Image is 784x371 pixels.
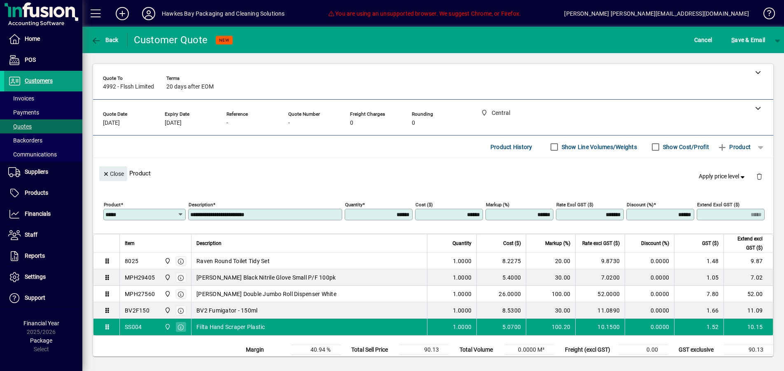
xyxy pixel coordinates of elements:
span: Communications [8,151,57,158]
app-page-header-button: Close [97,170,129,177]
div: 8025 [125,257,138,265]
span: Reports [25,252,45,259]
td: 1.52 [674,319,723,335]
app-page-header-button: Delete [749,173,769,180]
td: 10.15 [723,319,773,335]
span: Backorders [8,137,42,144]
td: 1.48 [674,253,723,269]
td: 0.0000 [625,269,674,286]
td: Total Volume [455,345,505,355]
a: Staff [4,225,82,245]
a: Products [4,183,82,203]
td: 0.0000 [625,302,674,319]
button: Delete [749,166,769,186]
span: 0 [412,120,415,126]
button: Product [713,140,755,154]
div: Product [93,158,773,188]
td: 11.09 [723,302,773,319]
span: Settings [25,273,46,280]
span: Payments [8,109,39,116]
button: Back [89,33,121,47]
mat-label: Markup (%) [486,202,509,208]
button: Profile [135,6,162,21]
td: 0.0000 [625,286,674,302]
span: Staff [25,231,37,238]
a: Financials [4,204,82,224]
span: Central [162,322,172,331]
td: GST [674,355,724,365]
div: SS004 [125,323,142,331]
a: Suppliers [4,162,82,182]
span: Package [30,337,52,344]
div: Hawkes Bay Packaging and Cleaning Solutions [162,7,285,20]
span: Apply price level [699,172,747,181]
td: 0.0000 [625,253,674,269]
td: Total Cost Price [347,355,399,365]
span: Central [162,289,172,299]
td: 52.00 [723,286,773,302]
td: 0.0000 M³ [505,345,554,355]
div: 7.0200 [581,273,620,282]
a: Support [4,288,82,308]
td: 90.13 [724,345,773,355]
button: Product History [487,140,536,154]
span: Central [162,257,172,266]
mat-label: Discount (%) [627,202,653,208]
a: Home [4,29,82,49]
div: 10.1500 [581,323,620,331]
span: 0 [350,120,353,126]
span: Quotes [8,123,32,130]
a: Communications [4,147,82,161]
span: Cancel [694,33,712,47]
span: Support [25,294,45,301]
span: 1.0000 [453,323,472,331]
span: - [288,120,290,126]
span: Discount (%) [641,239,669,248]
a: Quotes [4,119,82,133]
td: 26.0000 [476,286,526,302]
span: Filta Hand Scraper Plastic [196,323,265,331]
td: 13.51 [724,355,773,365]
label: Show Line Volumes/Weights [560,143,637,151]
td: Rounding [561,355,618,365]
td: 8.5300 [476,302,526,319]
td: 8.2275 [476,253,526,269]
span: Product [717,140,751,154]
span: POS [25,56,36,63]
div: MPH27560 [125,290,155,298]
span: Financials [25,210,51,217]
app-page-header-button: Back [82,33,128,47]
span: 1.0000 [453,290,472,298]
td: Total Sell Price [347,345,399,355]
span: NEW [219,37,229,43]
span: ave & Email [731,33,765,47]
a: POS [4,50,82,70]
span: Home [25,35,40,42]
span: Markup (%) [545,239,570,248]
span: Extend excl GST ($) [729,234,763,252]
td: Margin [242,345,291,355]
span: 4992 - Flssh Limited [103,84,154,90]
mat-label: Description [189,202,213,208]
span: Back [91,37,119,43]
td: 0.0000 [625,319,674,335]
span: Financial Year [23,320,59,327]
td: Freight (excl GST) [561,345,618,355]
a: Reports [4,246,82,266]
button: Close [99,166,127,181]
span: Quantity [453,239,471,248]
td: 90.13 [399,345,449,355]
span: 1.0000 [453,257,472,265]
span: Central [162,273,172,282]
td: 69.33 % [291,355,341,365]
mat-label: Rate excl GST ($) [556,202,593,208]
span: BV2 Fumigator - 150ml [196,306,257,315]
span: Rate excl GST ($) [582,239,620,248]
span: [PERSON_NAME] Double Jumbo Roll Dispenser White [196,290,336,298]
div: MPH29405 [125,273,155,282]
td: 7.02 [723,269,773,286]
span: Suppliers [25,168,48,175]
button: Cancel [692,33,714,47]
td: 100.20 [526,319,575,335]
td: 0.0000 Kg [505,355,554,365]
